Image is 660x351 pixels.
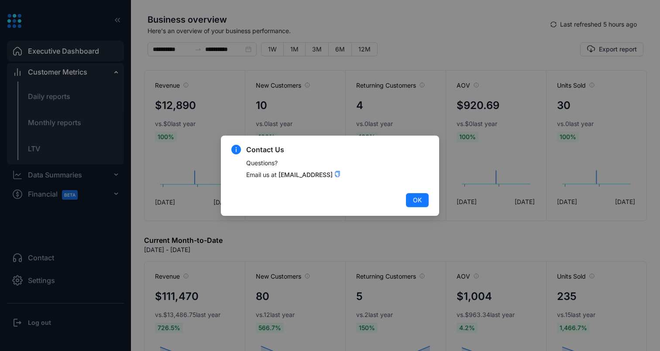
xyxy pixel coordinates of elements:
[246,170,340,180] div: Email us at
[334,171,340,177] span: copy
[246,158,429,168] article: Questions?
[406,193,429,207] button: OK
[246,144,429,155] span: Contact Us
[334,171,340,177] div: Copy Email
[413,195,422,205] span: OK
[278,171,333,178] span: [EMAIL_ADDRESS]
[231,145,241,154] span: info-circle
